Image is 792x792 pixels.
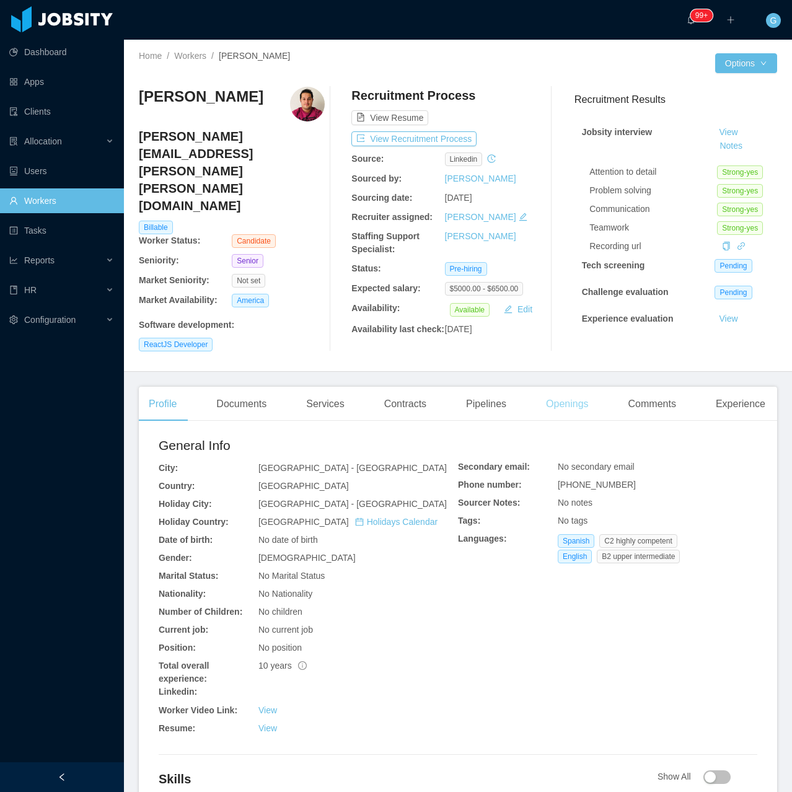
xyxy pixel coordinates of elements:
[258,705,277,715] a: View
[715,259,752,273] span: Pending
[258,625,313,635] span: No current job
[159,499,212,509] b: Holiday City:
[351,134,477,144] a: icon: exportView Recruitment Process
[159,643,196,653] b: Position:
[597,550,680,563] span: B2 upper intermediate
[9,286,18,294] i: icon: book
[232,294,269,307] span: America
[445,282,524,296] span: $5000.00 - $6500.00
[351,174,402,183] b: Sourced by:
[589,165,717,178] div: Attention to detail
[298,661,307,670] span: info-circle
[458,480,522,490] b: Phone number:
[351,131,477,146] button: icon: exportView Recruitment Process
[618,387,686,421] div: Comments
[717,203,763,216] span: Strong-yes
[24,255,55,265] span: Reports
[159,607,242,617] b: Number of Children:
[558,550,592,563] span: English
[445,152,483,166] span: linkedin
[232,254,263,268] span: Senior
[715,127,742,137] a: View
[351,263,381,273] b: Status:
[258,661,307,671] span: 10 years
[211,51,214,61] span: /
[9,159,114,183] a: icon: robotUsers
[24,285,37,295] span: HR
[258,535,318,545] span: No date of birth
[232,234,276,248] span: Candidate
[159,571,218,581] b: Marital Status:
[139,275,209,285] b: Market Seniority:
[706,387,775,421] div: Experience
[232,274,265,288] span: Not set
[139,221,173,234] span: Billable
[219,51,290,61] span: [PERSON_NAME]
[258,589,312,599] span: No Nationality
[715,314,742,323] a: View
[159,553,192,563] b: Gender:
[351,231,420,254] b: Staffing Support Specialist:
[139,387,187,421] div: Profile
[9,40,114,64] a: icon: pie-chartDashboard
[351,303,400,313] b: Availability:
[206,387,276,421] div: Documents
[717,165,763,179] span: Strong-yes
[258,607,302,617] span: No children
[351,110,428,125] button: icon: file-textView Resume
[139,320,234,330] b: Software development :
[458,498,520,508] b: Sourcer Notes:
[9,315,18,324] i: icon: setting
[536,387,599,421] div: Openings
[687,15,695,24] i: icon: bell
[726,15,735,24] i: icon: plus
[458,462,530,472] b: Secondary email:
[582,287,669,297] strong: Challenge evaluation
[558,498,592,508] span: No notes
[715,286,752,299] span: Pending
[258,571,325,581] span: No Marital Status
[717,184,763,198] span: Strong-yes
[487,154,496,163] i: icon: history
[159,661,209,684] b: Total overall experience:
[351,212,433,222] b: Recruiter assigned:
[519,213,527,221] i: icon: edit
[159,723,195,733] b: Resume:
[351,113,428,123] a: icon: file-textView Resume
[9,256,18,265] i: icon: line-chart
[722,242,731,250] i: icon: copy
[139,295,218,305] b: Market Availability:
[351,154,384,164] b: Source:
[558,462,635,472] span: No secondary email
[582,314,674,323] strong: Experience evaluation
[558,480,636,490] span: [PHONE_NUMBER]
[355,517,364,526] i: icon: calendar
[715,325,747,340] button: Notes
[715,139,747,154] button: Notes
[715,53,777,73] button: Optionsicon: down
[351,324,444,334] b: Availability last check:
[159,589,206,599] b: Nationality:
[445,212,516,222] a: [PERSON_NAME]
[717,221,763,235] span: Strong-yes
[558,534,594,548] span: Spanish
[139,128,325,214] h4: [PERSON_NAME][EMAIL_ADDRESS][PERSON_NAME][PERSON_NAME][DOMAIN_NAME]
[658,772,731,781] span: Show All
[167,51,169,61] span: /
[9,69,114,94] a: icon: appstoreApps
[599,534,677,548] span: C2 highly competent
[355,517,438,527] a: icon: calendarHolidays Calendar
[458,534,507,543] b: Languages:
[582,260,645,270] strong: Tech screening
[159,481,195,491] b: Country:
[139,255,179,265] b: Seniority:
[351,193,412,203] b: Sourcing date:
[458,516,480,526] b: Tags:
[258,723,277,733] a: View
[258,643,302,653] span: No position
[296,387,354,421] div: Services
[159,535,213,545] b: Date of birth:
[445,193,472,203] span: [DATE]
[351,283,420,293] b: Expected salary:
[770,13,777,28] span: G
